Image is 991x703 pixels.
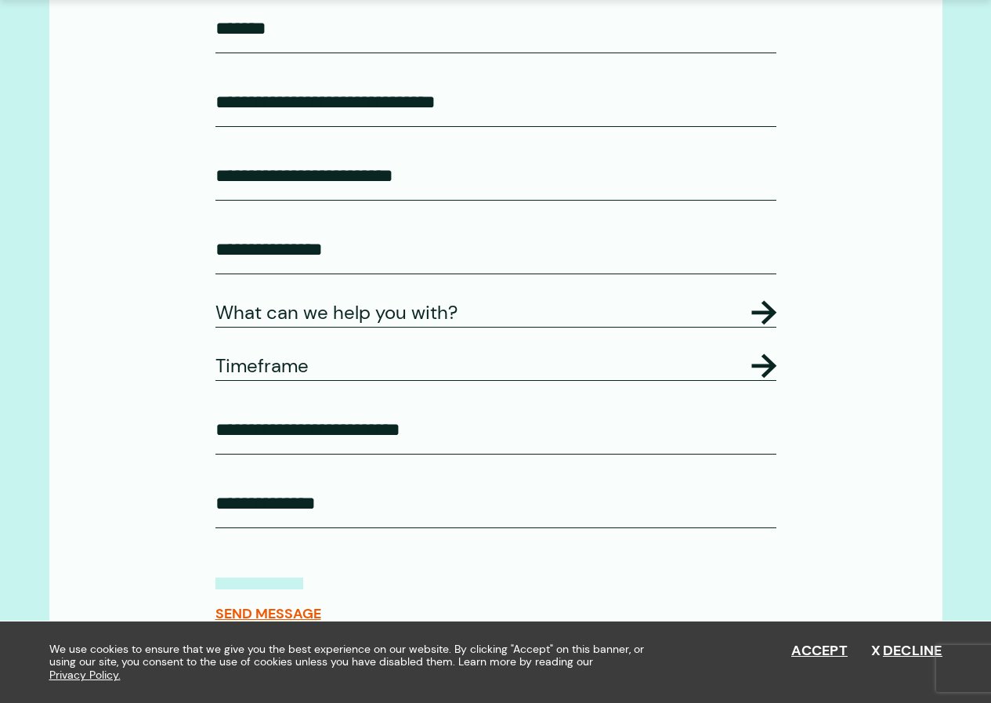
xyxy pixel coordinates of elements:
[215,605,321,622] span: SEND MESSAGE
[49,669,121,682] a: Privacy Policy.
[215,578,321,622] button: SEND MESSAGE
[215,352,776,380] legend: Timeframe
[49,643,656,682] span: We use cookies to ensure that we give you the best experience on our website. By clicking "Accept...
[791,643,848,660] button: Accept
[215,299,776,327] legend: What can we help you with?
[871,643,942,660] button: Decline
